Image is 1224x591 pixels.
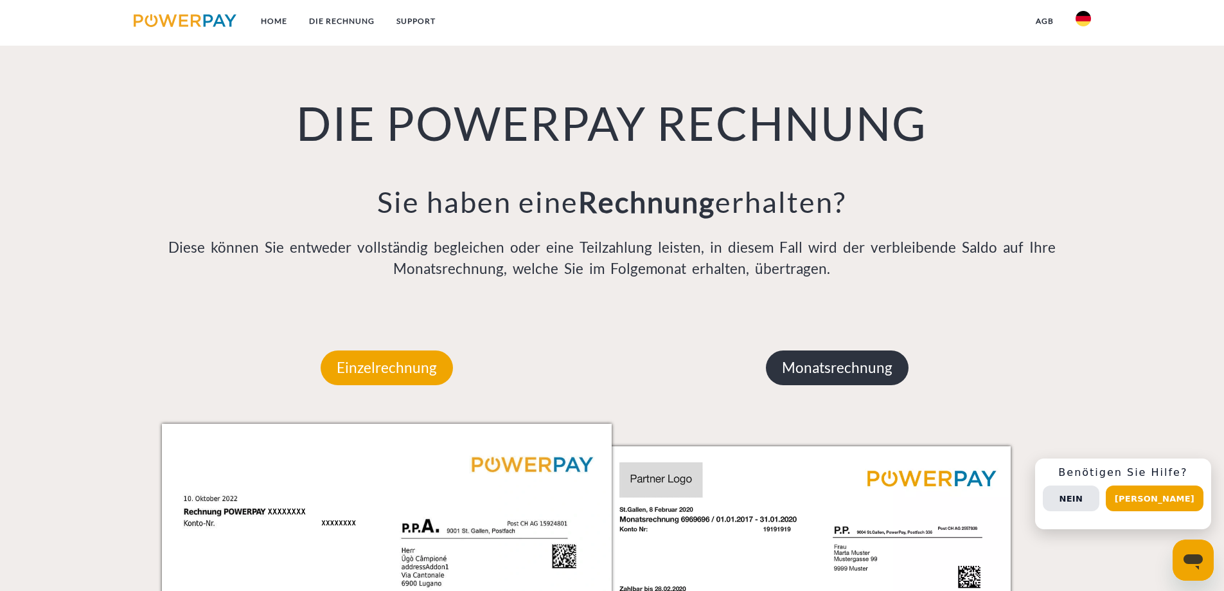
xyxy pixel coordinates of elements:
a: SUPPORT [386,10,447,33]
h1: DIE POWERPAY RECHNUNG [162,94,1063,152]
iframe: Schaltfläche zum Öffnen des Messaging-Fensters [1173,540,1214,581]
div: Schnellhilfe [1035,459,1211,529]
a: Home [250,10,298,33]
b: Rechnung [578,185,715,219]
img: de [1076,11,1091,26]
a: DIE RECHNUNG [298,10,386,33]
a: agb [1025,10,1065,33]
p: Diese können Sie entweder vollständig begleichen oder eine Teilzahlung leisten, in diesem Fall wi... [162,237,1063,280]
button: Nein [1043,486,1099,511]
h3: Sie haben eine erhalten? [162,184,1063,220]
p: Einzelrechnung [321,350,453,385]
button: [PERSON_NAME] [1106,486,1203,511]
p: Monatsrechnung [766,350,909,385]
h3: Benötigen Sie Hilfe? [1043,466,1203,479]
img: logo-powerpay.svg [134,14,237,27]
